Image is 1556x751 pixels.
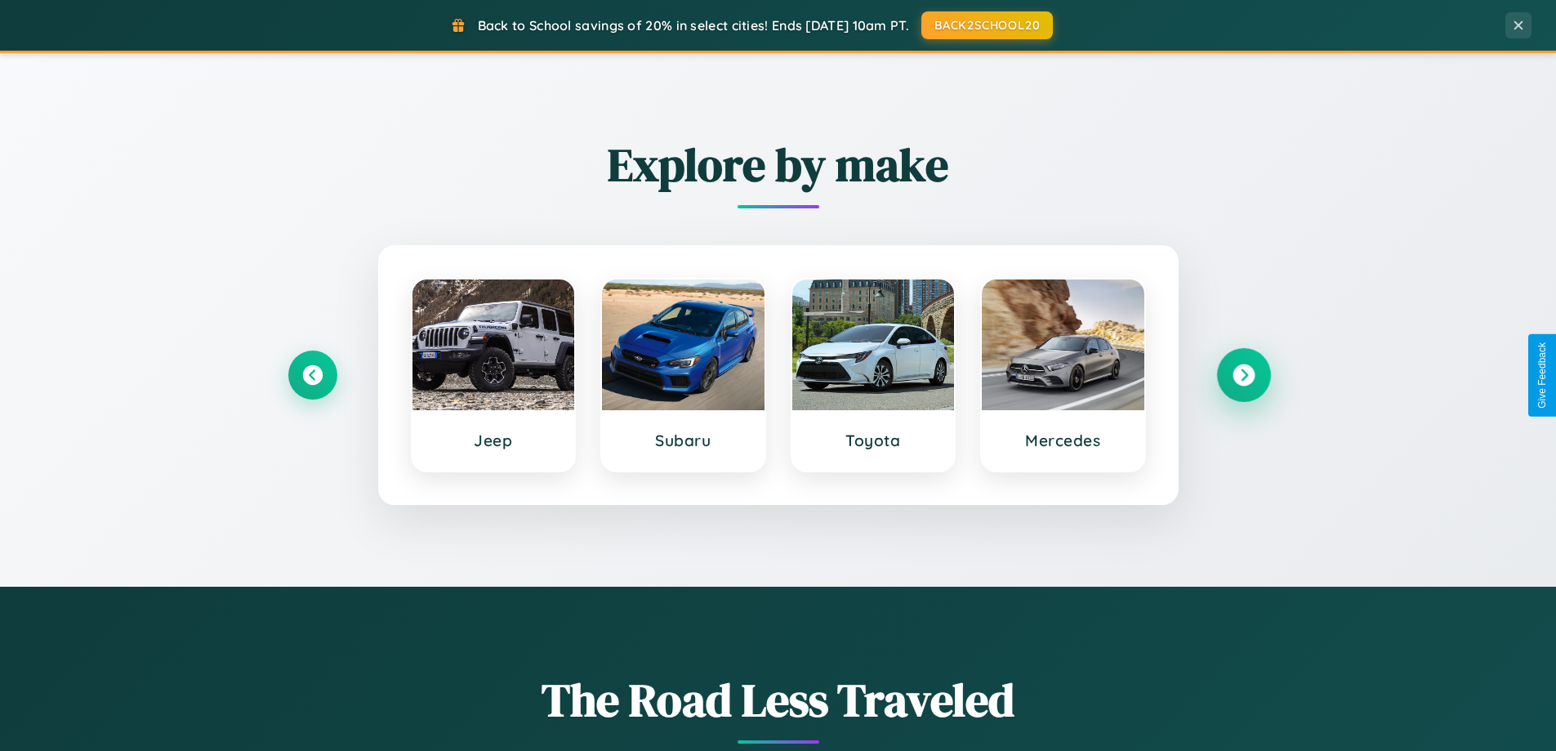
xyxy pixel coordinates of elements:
[478,17,909,34] span: Back to School savings of 20% in select cities! Ends [DATE] 10am PT.
[1536,342,1548,409] div: Give Feedback
[998,431,1128,450] h3: Mercedes
[288,668,1268,731] h1: The Road Less Traveled
[809,431,939,450] h3: Toyota
[429,431,559,450] h3: Jeep
[288,133,1268,196] h2: Explore by make
[921,11,1053,39] button: BACK2SCHOOL20
[618,431,748,450] h3: Subaru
